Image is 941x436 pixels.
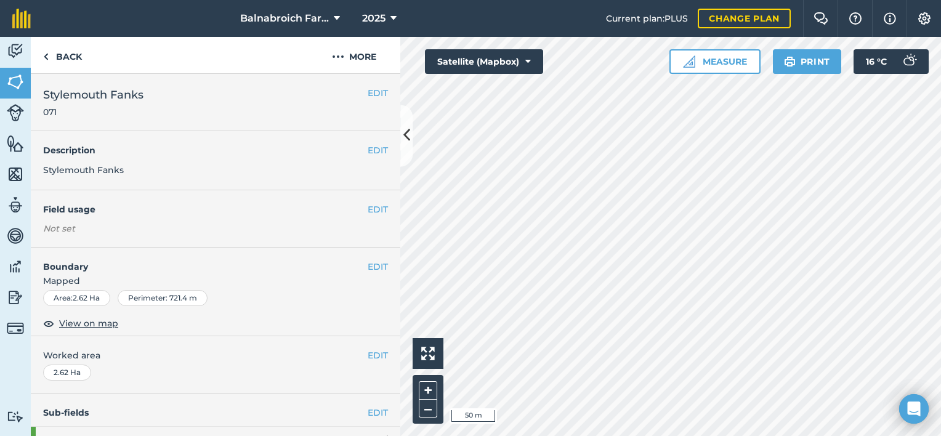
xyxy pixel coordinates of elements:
[606,12,688,25] span: Current plan : PLUS
[7,257,24,276] img: svg+xml;base64,PD94bWwgdmVyc2lvbj0iMS4wIiBlbmNvZGluZz0idXRmLTgiPz4KPCEtLSBHZW5lcmF0b3I6IEFkb2JlIE...
[31,37,94,73] a: Back
[848,12,863,25] img: A question mark icon
[419,400,437,418] button: –
[308,37,400,73] button: More
[368,406,388,419] a: EDIT
[43,203,368,216] h4: Field usage
[773,49,842,74] button: Print
[43,106,143,118] span: 071
[332,49,344,64] img: svg+xml;base64,PHN2ZyB4bWxucz0iaHR0cDovL3d3dy53My5vcmcvMjAwMC9zdmciIHdpZHRoPSIyMCIgaGVpZ2h0PSIyNC...
[7,134,24,153] img: svg+xml;base64,PHN2ZyB4bWxucz0iaHR0cDovL3d3dy53My5vcmcvMjAwMC9zdmciIHdpZHRoPSI1NiIgaGVpZ2h0PSI2MC...
[7,42,24,60] img: svg+xml;base64,PD94bWwgdmVyc2lvbj0iMS4wIiBlbmNvZGluZz0idXRmLTgiPz4KPCEtLSBHZW5lcmF0b3I6IEFkb2JlIE...
[917,12,932,25] img: A cog icon
[7,411,24,422] img: svg+xml;base64,PD94bWwgdmVyc2lvbj0iMS4wIiBlbmNvZGluZz0idXRmLTgiPz4KPCEtLSBHZW5lcmF0b3I6IEFkb2JlIE...
[7,227,24,245] img: svg+xml;base64,PD94bWwgdmVyc2lvbj0iMS4wIiBlbmNvZGluZz0idXRmLTgiPz4KPCEtLSBHZW5lcmF0b3I6IEFkb2JlIE...
[43,316,54,331] img: svg+xml;base64,PHN2ZyB4bWxucz0iaHR0cDovL3d3dy53My5vcmcvMjAwMC9zdmciIHdpZHRoPSIxOCIgaGVpZ2h0PSIyNC...
[43,349,388,362] span: Worked area
[7,320,24,337] img: svg+xml;base64,PD94bWwgdmVyc2lvbj0iMS4wIiBlbmNvZGluZz0idXRmLTgiPz4KPCEtLSBHZW5lcmF0b3I6IEFkb2JlIE...
[368,143,388,157] button: EDIT
[118,290,208,306] div: Perimeter : 721.4 m
[7,288,24,307] img: svg+xml;base64,PD94bWwgdmVyc2lvbj0iMS4wIiBlbmNvZGluZz0idXRmLTgiPz4KPCEtLSBHZW5lcmF0b3I6IEFkb2JlIE...
[698,9,791,28] a: Change plan
[31,274,400,288] span: Mapped
[43,164,124,176] span: Stylemouth Fanks
[368,349,388,362] button: EDIT
[368,260,388,273] button: EDIT
[362,11,386,26] span: 2025
[419,381,437,400] button: +
[683,55,695,68] img: Ruler icon
[43,316,118,331] button: View on map
[43,86,143,103] span: Stylemouth Fanks
[784,54,796,69] img: svg+xml;base64,PHN2ZyB4bWxucz0iaHR0cDovL3d3dy53My5vcmcvMjAwMC9zdmciIHdpZHRoPSIxOSIgaGVpZ2h0PSIyNC...
[899,394,929,424] div: Open Intercom Messenger
[854,49,929,74] button: 16 °C
[43,143,388,157] h4: Description
[43,365,91,381] div: 2.62 Ha
[368,203,388,216] button: EDIT
[669,49,761,74] button: Measure
[421,347,435,360] img: Four arrows, one pointing top left, one top right, one bottom right and the last bottom left
[240,11,329,26] span: Balnabroich Farm
[7,104,24,121] img: svg+xml;base64,PD94bWwgdmVyc2lvbj0iMS4wIiBlbmNvZGluZz0idXRmLTgiPz4KPCEtLSBHZW5lcmF0b3I6IEFkb2JlIE...
[43,290,110,306] div: Area : 2.62 Ha
[866,49,887,74] span: 16 ° C
[43,222,388,235] div: Not set
[425,49,543,74] button: Satellite (Mapbox)
[7,73,24,91] img: svg+xml;base64,PHN2ZyB4bWxucz0iaHR0cDovL3d3dy53My5vcmcvMjAwMC9zdmciIHdpZHRoPSI1NiIgaGVpZ2h0PSI2MC...
[884,11,896,26] img: svg+xml;base64,PHN2ZyB4bWxucz0iaHR0cDovL3d3dy53My5vcmcvMjAwMC9zdmciIHdpZHRoPSIxNyIgaGVpZ2h0PSIxNy...
[897,49,921,74] img: svg+xml;base64,PD94bWwgdmVyc2lvbj0iMS4wIiBlbmNvZGluZz0idXRmLTgiPz4KPCEtLSBHZW5lcmF0b3I6IEFkb2JlIE...
[31,248,368,273] h4: Boundary
[7,165,24,184] img: svg+xml;base64,PHN2ZyB4bWxucz0iaHR0cDovL3d3dy53My5vcmcvMjAwMC9zdmciIHdpZHRoPSI1NiIgaGVpZ2h0PSI2MC...
[368,86,388,100] button: EDIT
[7,196,24,214] img: svg+xml;base64,PD94bWwgdmVyc2lvbj0iMS4wIiBlbmNvZGluZz0idXRmLTgiPz4KPCEtLSBHZW5lcmF0b3I6IEFkb2JlIE...
[31,406,400,419] h4: Sub-fields
[814,12,828,25] img: Two speech bubbles overlapping with the left bubble in the forefront
[12,9,31,28] img: fieldmargin Logo
[43,49,49,64] img: svg+xml;base64,PHN2ZyB4bWxucz0iaHR0cDovL3d3dy53My5vcmcvMjAwMC9zdmciIHdpZHRoPSI5IiBoZWlnaHQ9IjI0Ii...
[59,317,118,330] span: View on map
